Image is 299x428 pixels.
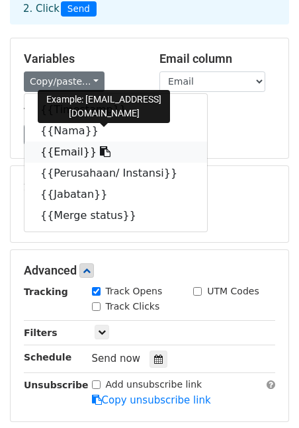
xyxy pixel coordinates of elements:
[207,284,259,298] label: UTM Codes
[106,284,163,298] label: Track Opens
[24,380,89,390] strong: Unsubscribe
[24,142,207,163] a: {{Email}}
[233,364,299,428] iframe: Chat Widget
[159,52,275,66] h5: Email column
[92,394,211,406] a: Copy unsubscribe link
[24,327,58,338] strong: Filters
[24,99,207,120] a: {{Timestamp}}
[24,205,207,226] a: {{Merge status}}
[24,71,105,92] a: Copy/paste...
[92,353,141,364] span: Send now
[24,52,140,66] h5: Variables
[106,300,160,314] label: Track Clicks
[38,90,170,123] div: Example: [EMAIL_ADDRESS][DOMAIN_NAME]
[24,163,207,184] a: {{Perusahaan/ Instansi}}
[61,1,97,17] span: Send
[24,120,207,142] a: {{Nama}}
[24,352,71,363] strong: Schedule
[24,263,275,278] h5: Advanced
[24,286,68,297] strong: Tracking
[24,184,207,205] a: {{Jabatan}}
[106,378,202,392] label: Add unsubscribe link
